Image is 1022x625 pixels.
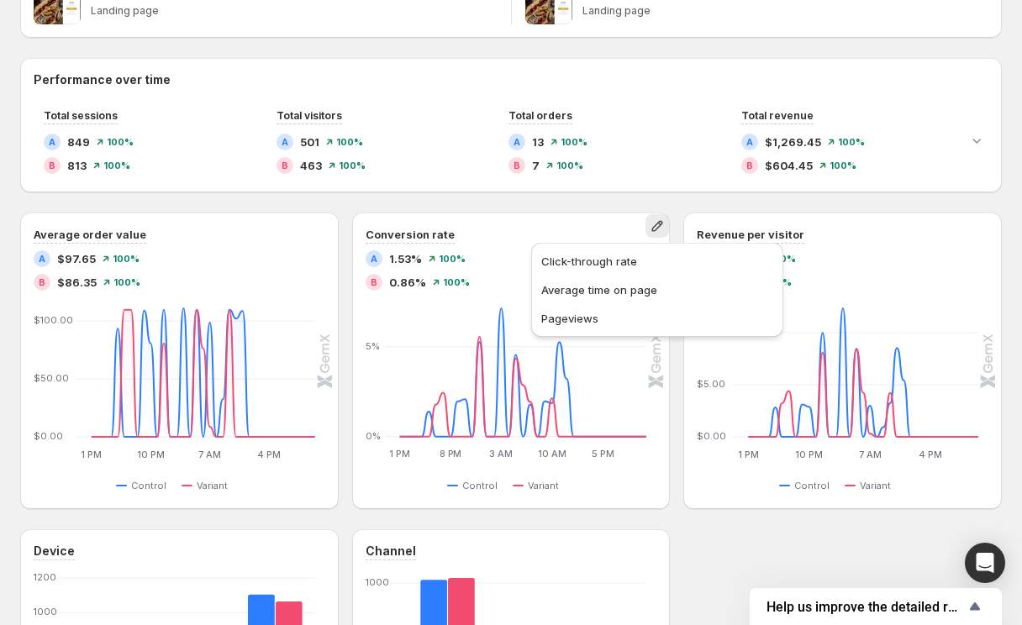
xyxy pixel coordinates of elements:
[34,372,69,384] text: $50.00
[796,449,824,460] text: 10 PM
[103,160,130,171] span: 100 %
[91,4,498,18] p: Landing page
[556,160,583,171] span: 100 %
[738,449,759,460] text: 1 PM
[838,137,865,147] span: 100 %
[116,475,173,496] button: Control
[439,449,461,460] text: 8 PM
[447,475,504,496] button: Control
[541,255,637,268] span: Click-through rate
[538,449,566,460] text: 10 AM
[131,479,166,492] span: Control
[34,543,75,559] h3: Device
[965,129,988,152] button: Expand chart
[34,226,146,243] h3: Average order value
[746,137,753,147] h2: A
[766,599,965,615] span: Help us improve the detailed report for A/B campaigns
[339,160,366,171] span: 100 %
[845,475,898,496] button: Variant
[389,250,422,267] span: 1.53%
[765,157,813,174] span: $604.45
[371,277,377,287] h2: B
[300,157,322,174] span: 463
[746,160,753,171] h2: B
[765,134,821,150] span: $1,269.45
[282,160,288,171] h2: B
[39,254,45,264] h2: A
[536,276,778,303] button: Average time on page
[508,109,572,122] span: Total orders
[697,226,804,243] h3: Revenue per visitor
[34,71,988,88] h2: Performance over time
[197,479,228,492] span: Variant
[182,475,234,496] button: Variant
[582,4,989,18] p: Landing page
[860,479,891,492] span: Variant
[741,109,814,122] span: Total revenue
[34,571,56,583] text: 1200
[541,283,657,297] span: Average time on page
[697,430,726,442] text: $0.00
[300,134,319,150] span: 501
[49,160,55,171] h2: B
[282,137,288,147] h2: A
[34,606,57,617] text: 1000
[779,475,836,496] button: Control
[794,479,830,492] span: Control
[462,479,498,492] span: Control
[113,277,140,287] span: 100 %
[830,160,856,171] span: 100 %
[389,449,410,460] text: 1 PM
[81,449,102,460] text: 1 PM
[513,475,566,496] button: Variant
[49,137,55,147] h2: A
[443,277,470,287] span: 100 %
[366,543,416,559] h3: Channel
[532,157,540,174] span: 7
[536,248,778,275] button: Click-through rate
[336,137,363,147] span: 100 %
[366,340,380,352] text: 5%
[561,137,587,147] span: 100 %
[528,479,559,492] span: Variant
[57,250,96,267] span: $97.65
[198,449,221,460] text: 7 AM
[919,449,943,460] text: 4 PM
[766,596,985,617] button: Show survey - Help us improve the detailed report for A/B campaigns
[541,312,598,325] span: Pageviews
[34,314,73,326] text: $100.00
[67,134,90,150] span: 849
[532,134,544,150] span: 13
[39,277,45,287] h2: B
[389,274,426,291] span: 0.86%
[366,226,455,243] h3: Conversion rate
[57,274,97,291] span: $86.35
[439,254,466,264] span: 100 %
[366,576,389,588] text: 1000
[67,157,87,174] span: 813
[277,109,342,122] span: Total visitors
[592,449,614,460] text: 5 PM
[34,430,63,442] text: $0.00
[137,449,165,460] text: 10 PM
[44,109,118,122] span: Total sessions
[113,254,140,264] span: 100 %
[514,160,520,171] h2: B
[371,254,377,264] h2: A
[257,449,281,460] text: 4 PM
[489,449,513,460] text: 3 AM
[514,137,520,147] h2: A
[366,430,381,442] text: 0%
[859,449,882,460] text: 7 AM
[107,137,134,147] span: 100 %
[536,305,778,332] button: Pageviews
[697,378,725,390] text: $5.00
[965,543,1005,583] div: Open Intercom Messenger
